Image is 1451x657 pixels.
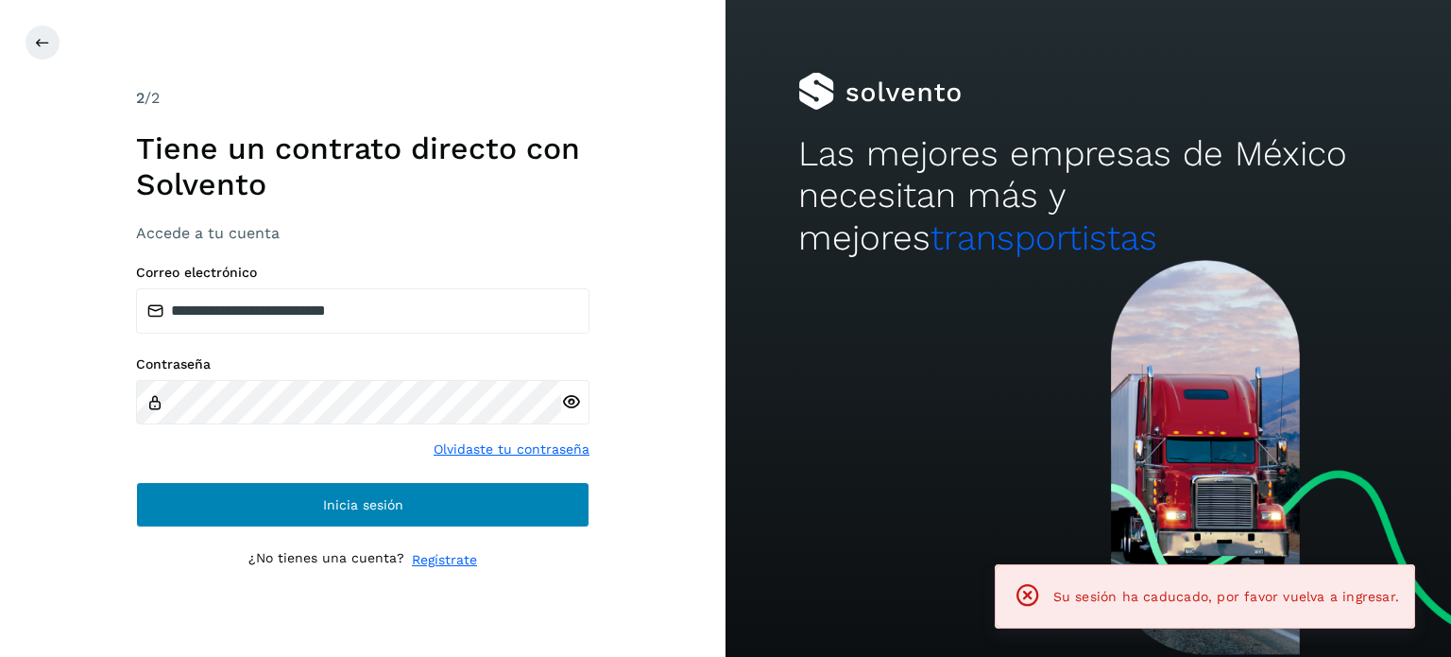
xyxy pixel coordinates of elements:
span: transportistas [930,217,1157,258]
button: Inicia sesión [136,482,589,527]
a: Olvidaste tu contraseña [434,440,589,459]
label: Contraseña [136,356,589,372]
a: Regístrate [412,550,477,570]
h2: Las mejores empresas de México necesitan más y mejores [798,133,1378,259]
div: /2 [136,87,589,110]
h1: Tiene un contrato directo con Solvento [136,130,589,203]
span: Su sesión ha caducado, por favor vuelva a ingresar. [1053,589,1399,604]
h3: Accede a tu cuenta [136,224,589,242]
span: 2 [136,89,145,107]
label: Correo electrónico [136,265,589,281]
p: ¿No tienes una cuenta? [248,550,404,570]
span: Inicia sesión [323,498,403,511]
